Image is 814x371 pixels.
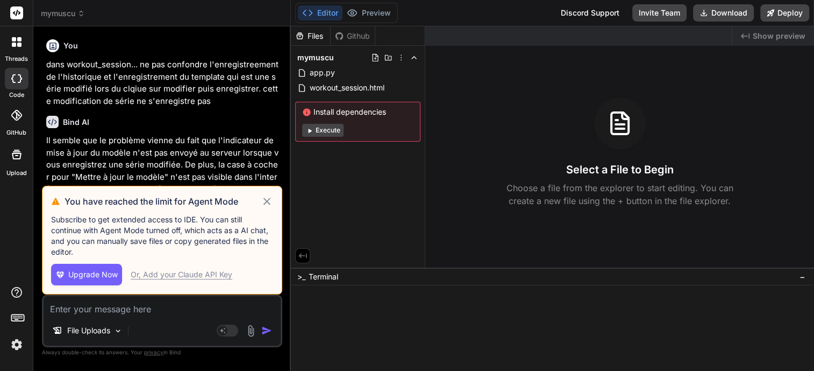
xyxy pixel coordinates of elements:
p: Choose a file from the explorer to start editing. You can create a new file using the + button in... [499,181,740,207]
p: Always double-check its answers. Your in Bind [42,347,282,358]
h6: Bind AI [63,117,89,128]
label: GitHub [6,128,26,137]
span: mymuscu [41,8,85,19]
span: mymuscu [297,52,334,63]
div: Discord Support [554,4,626,22]
button: Preview [342,5,395,20]
button: Invite Team [632,4,687,22]
label: Upload [6,169,27,178]
p: dans workout_session... ne pas confondre l'enregistreement de l'historique et l'enregistrement du... [46,59,280,107]
img: settings [8,335,26,354]
img: Pick Models [113,326,123,335]
button: Execute [302,124,344,137]
span: >_ [297,271,305,282]
span: Terminal [309,271,338,282]
h3: You have reached the limit for Agent Mode [65,195,261,208]
span: Show preview [753,31,805,41]
button: Deploy [760,4,809,22]
img: icon [261,325,272,336]
h3: Select a File to Begin [566,162,674,177]
span: app.py [309,66,336,79]
span: Upgrade Now [68,269,118,280]
p: File Uploads [67,325,110,336]
label: code [9,90,24,100]
button: Editor [298,5,342,20]
label: threads [5,54,28,64]
p: Il semble que le problème vienne du fait que l'indicateur de mise à jour du modèle n'est pas envo... [46,135,280,195]
div: Github [331,31,375,41]
span: privacy [144,349,163,355]
span: Install dependencies [302,107,413,117]
button: Download [693,4,754,22]
div: Files [291,31,330,41]
button: − [797,268,808,285]
h6: You [63,40,78,51]
span: − [799,271,805,282]
p: Subscribe to get extended access to IDE. You can still continue with Agent Mode turned off, which... [51,214,273,257]
button: Upgrade Now [51,264,122,285]
span: workout_session.html [309,81,385,94]
img: attachment [245,325,257,337]
div: Or, Add your Claude API Key [131,269,232,280]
